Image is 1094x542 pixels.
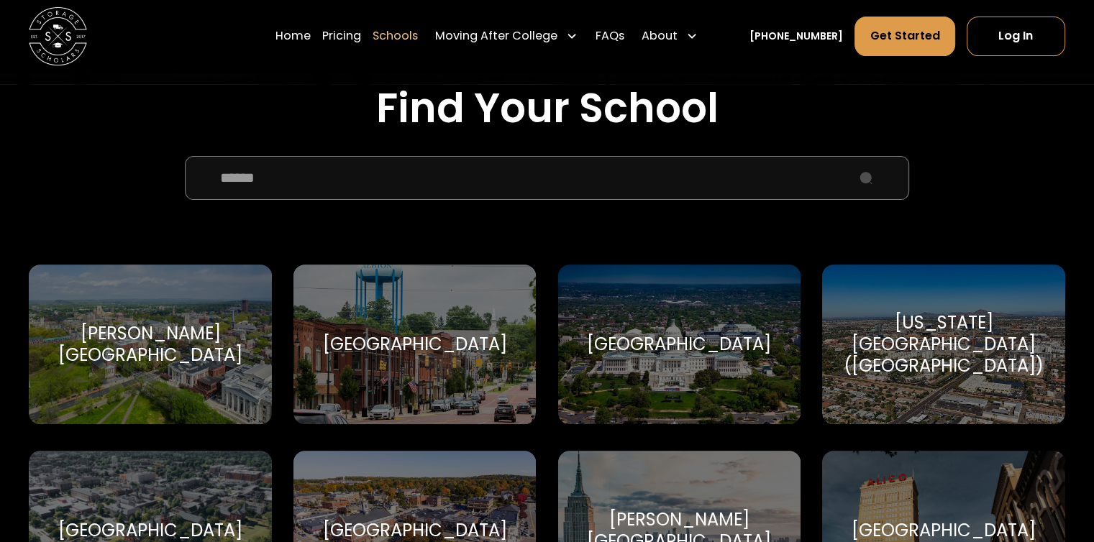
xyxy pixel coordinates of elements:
a: Go to selected school [293,265,536,424]
img: Storage Scholars main logo [29,7,87,65]
div: [PERSON_NAME][GEOGRAPHIC_DATA] [46,323,254,366]
a: Go to selected school [822,265,1065,424]
a: Home [275,16,311,56]
a: Go to selected school [29,265,271,424]
a: Go to selected school [558,265,801,424]
div: [GEOGRAPHIC_DATA] [587,334,771,355]
div: [GEOGRAPHIC_DATA] [58,520,242,541]
h2: Find Your School [29,84,1065,133]
a: Schools [373,16,418,56]
div: [GEOGRAPHIC_DATA] [323,520,507,541]
div: [GEOGRAPHIC_DATA] [852,520,1036,541]
div: About [642,27,678,45]
div: [US_STATE][GEOGRAPHIC_DATA] ([GEOGRAPHIC_DATA]) [839,312,1047,377]
a: FAQs [595,16,624,56]
div: Moving After College [435,27,557,45]
a: Pricing [322,16,361,56]
a: Get Started [854,17,954,55]
div: About [636,16,703,56]
a: Log In [967,17,1065,55]
div: Moving After College [429,16,583,56]
div: [GEOGRAPHIC_DATA] [323,334,507,355]
a: [PHONE_NUMBER] [749,29,843,44]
